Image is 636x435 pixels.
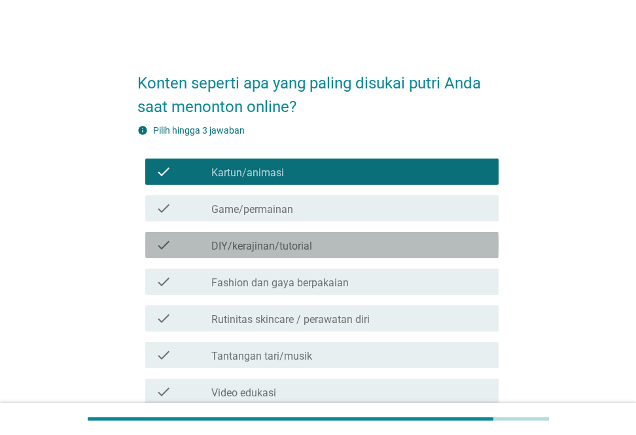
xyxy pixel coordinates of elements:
[211,276,349,290] label: Fashion dan gaya berpakaian
[211,313,370,326] label: Rutinitas skincare / perawatan diri
[156,200,171,216] i: check
[156,237,171,253] i: check
[211,240,312,253] label: DIY/kerajinan/tutorial
[211,166,284,180] label: Kartun/animasi
[156,384,171,400] i: check
[211,387,276,400] label: Video edukasi
[156,311,171,326] i: check
[156,274,171,290] i: check
[156,347,171,363] i: check
[211,203,293,216] label: Game/permainan
[137,125,148,136] i: info
[153,125,245,136] label: Pilih hingga 3 jawaban
[137,58,499,119] h2: Konten seperti apa yang paling disukai putri Anda saat menonton online?
[156,164,171,180] i: check
[211,350,312,363] label: Tantangan tari/musik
